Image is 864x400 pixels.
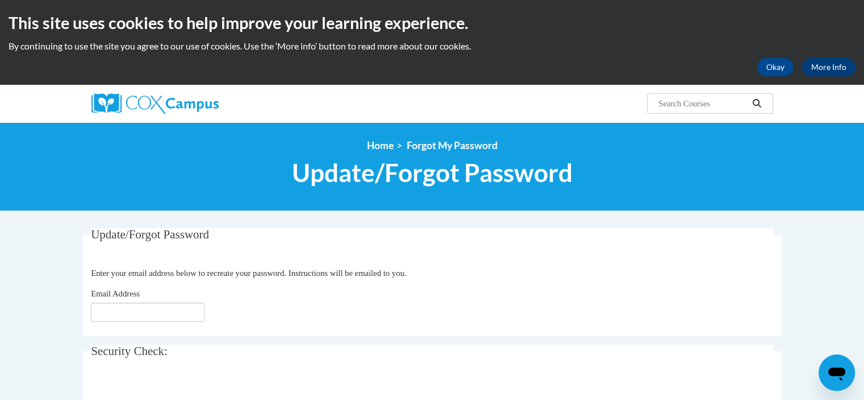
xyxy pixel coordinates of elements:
[91,93,219,114] img: Cox Campus
[657,97,748,110] input: Search Courses
[9,40,855,52] p: By continuing to use the site you agree to our use of cookies. Use the ‘More info’ button to read...
[367,139,394,151] a: Home
[91,93,307,114] a: Cox Campus
[757,58,794,76] button: Okay
[9,11,855,34] h2: This site uses cookies to help improve your learning experience.
[407,139,498,151] span: Forgot My Password
[91,289,140,298] span: Email Address
[819,354,855,391] iframe: Button to launch messaging window
[91,269,406,278] span: Enter your email address below to recreate your password. Instructions will be emailed to you.
[91,228,209,241] span: Update/Forgot Password
[748,97,765,110] button: Search
[91,303,204,322] input: Email
[802,58,855,76] a: More Info
[91,344,168,358] span: Security Check:
[292,158,573,188] span: Update/Forgot Password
